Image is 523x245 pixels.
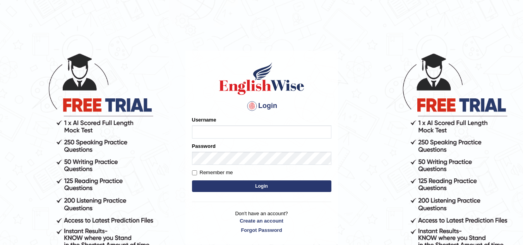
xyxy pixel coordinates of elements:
[192,116,216,123] label: Username
[192,142,216,150] label: Password
[192,180,331,192] button: Login
[192,100,331,112] h4: Login
[192,169,233,176] label: Remember me
[192,170,197,175] input: Remember me
[192,217,331,224] a: Create an account
[218,61,306,96] img: Logo of English Wise sign in for intelligent practice with AI
[192,226,331,234] a: Forgot Password
[192,210,331,234] p: Don't have an account?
